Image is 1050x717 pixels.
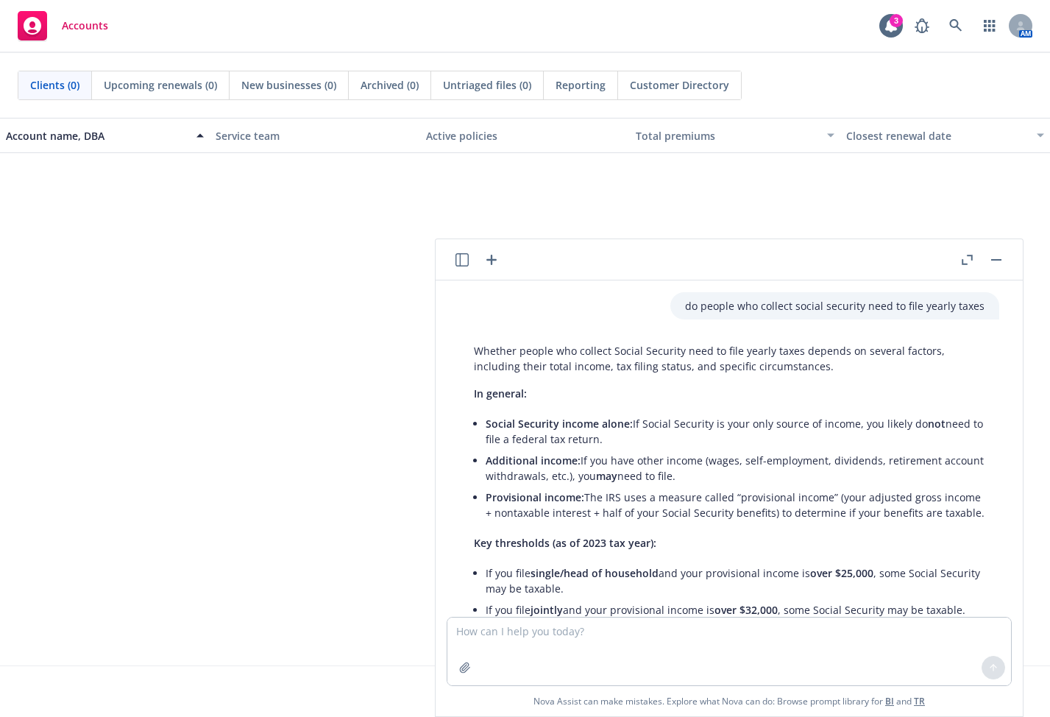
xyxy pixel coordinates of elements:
[104,77,217,93] span: Upcoming renewals (0)
[486,562,985,599] li: If you file and your provisional income is , some Social Security may be taxable.
[443,77,531,93] span: Untriaged files (0)
[12,5,114,46] a: Accounts
[62,20,108,32] span: Accounts
[486,490,584,504] span: Provisional income:
[30,77,79,93] span: Clients (0)
[714,603,778,617] span: over $32,000
[846,128,1028,144] div: Closest renewal date
[636,128,817,144] div: Total premiums
[928,417,946,431] span: not
[885,695,894,707] a: BI
[210,118,419,153] button: Service team
[556,77,606,93] span: Reporting
[975,11,1004,40] a: Switch app
[241,77,336,93] span: New businesses (0)
[420,118,630,153] button: Active policies
[486,450,985,487] li: If you have other income (wages, self-employment, dividends, retirement account withdrawals, etc....
[596,469,617,483] span: may
[474,343,985,374] p: Whether people who collect Social Security need to file yearly taxes depends on several factors, ...
[810,566,873,580] span: over $25,000
[486,453,581,467] span: Additional income:
[486,487,985,523] li: The IRS uses a measure called “provisional income” (your adjusted gross income + nontaxable inter...
[486,417,633,431] span: Social Security income alone:
[531,603,563,617] span: jointly
[907,11,937,40] a: Report a Bug
[486,599,985,621] li: If you file and your provisional income is , some Social Security may be taxable.
[6,128,188,144] div: Account name, DBA
[941,11,971,40] a: Search
[630,77,729,93] span: Customer Directory
[361,77,419,93] span: Archived (0)
[474,536,656,550] span: Key thresholds (as of 2023 tax year):
[890,14,903,27] div: 3
[474,386,527,400] span: In general:
[840,118,1050,153] button: Closest renewal date
[685,298,985,314] p: do people who collect social security need to file yearly taxes
[531,566,659,580] span: single/head of household
[914,695,925,707] a: TR
[216,128,414,144] div: Service team
[486,413,985,450] li: If Social Security is your only source of income, you likely do need to file a federal tax return.
[441,686,1017,716] span: Nova Assist can make mistakes. Explore what Nova can do: Browse prompt library for and
[630,118,840,153] button: Total premiums
[426,128,624,144] div: Active policies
